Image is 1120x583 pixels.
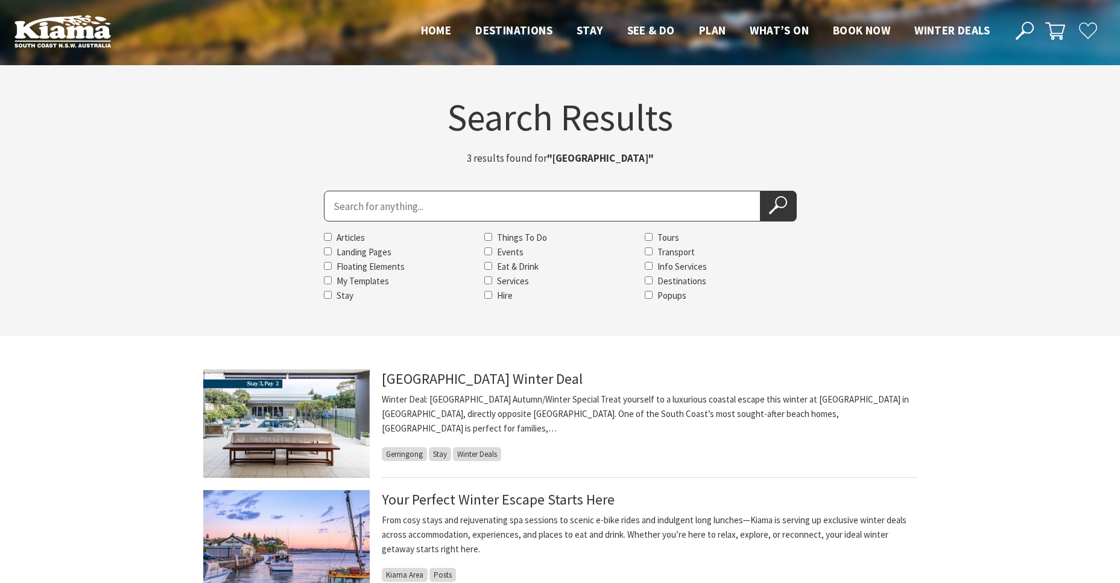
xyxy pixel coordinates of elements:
label: Tours [657,232,679,243]
p: Winter Deal: [GEOGRAPHIC_DATA] Autumn/Winter Special Treat yourself to a luxurious coastal escape... [382,392,917,436]
a: Your Perfect Winter Escape Starts Here [382,490,615,509]
span: Posts [429,568,456,582]
span: Winter Deals [453,447,501,461]
span: See & Do [627,23,675,37]
span: Book now [833,23,890,37]
span: Winter Deals [914,23,990,37]
span: Destinations [475,23,552,37]
label: My Templates [337,275,389,287]
label: Articles [337,232,365,243]
strong: "[GEOGRAPHIC_DATA]" [547,151,654,165]
span: Home [421,23,452,37]
span: Plan [699,23,726,37]
label: Landing Pages [337,246,391,258]
p: 3 results found for [410,150,711,167]
label: Eat & Drink [497,261,539,272]
label: Info Services [657,261,707,272]
nav: Main Menu [409,21,1002,41]
span: Gerringong [382,447,427,461]
label: Transport [657,246,695,258]
label: Stay [337,290,353,301]
label: Popups [657,290,686,301]
span: Stay [429,447,451,461]
label: Things To Do [497,232,547,243]
p: From cosy stays and rejuvenating spa sessions to scenic e-bike rides and indulgent long lunches—K... [382,513,917,556]
label: Events [497,246,524,258]
label: Destinations [657,275,706,287]
h1: Search Results [203,98,917,136]
label: Hire [497,290,513,301]
span: Kiama Area [382,568,428,582]
img: Kiama Logo [14,14,111,48]
span: What’s On [750,23,809,37]
a: [GEOGRAPHIC_DATA] Winter Deal [382,369,583,388]
label: Services [497,275,529,287]
label: Floating Elements [337,261,405,272]
span: Stay [577,23,603,37]
input: Search for: [324,191,761,221]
